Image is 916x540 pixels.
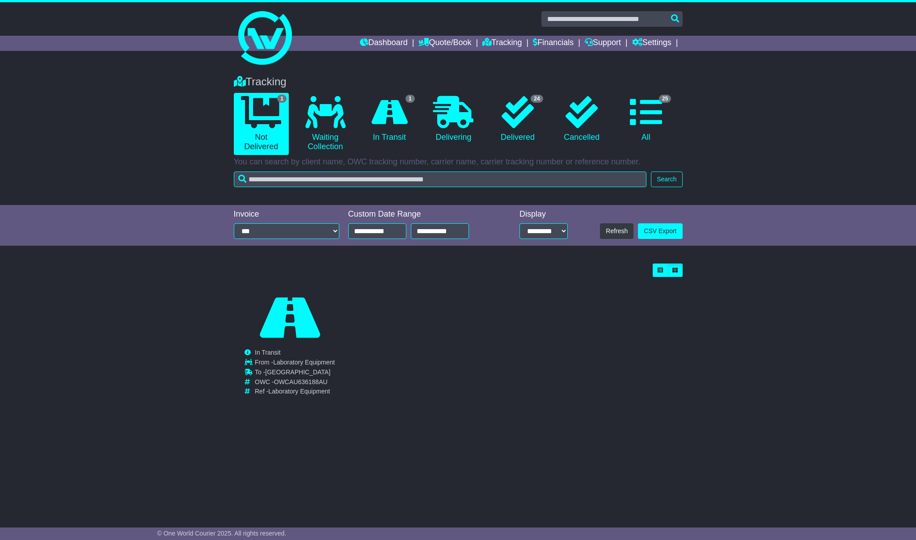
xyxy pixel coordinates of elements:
a: Support [585,36,621,51]
a: 1 In Transit [362,93,417,146]
p: You can search by client name, OWC tracking number, carrier name, carrier tracking number or refe... [234,157,683,167]
div: Custom Date Range [348,209,492,219]
td: To - [255,368,335,378]
span: 24 [531,95,543,103]
a: Tracking [482,36,522,51]
span: Laboratory Equipment [268,388,330,395]
div: Display [519,209,568,219]
a: Settings [632,36,671,51]
div: Invoice [234,209,339,219]
div: Tracking [229,75,687,88]
button: Refresh [600,223,633,239]
td: From - [255,359,335,368]
span: © One World Courier 2025. All rights reserved. [157,530,287,537]
span: In Transit [255,349,281,356]
span: 1 [277,95,287,103]
a: Cancelled [554,93,609,146]
span: 1 [405,95,415,103]
td: Ref - [255,388,335,395]
span: [GEOGRAPHIC_DATA] [265,368,330,376]
span: 25 [659,95,671,103]
a: 25 All [618,93,673,146]
button: Search [651,172,682,187]
a: Financials [533,36,574,51]
a: 1 Not Delivered [234,93,289,155]
td: OWC - [255,378,335,388]
a: 24 Delivered [490,93,545,146]
a: Dashboard [360,36,408,51]
a: Quote/Book [418,36,471,51]
a: Waiting Collection [298,93,353,155]
a: CSV Export [638,223,682,239]
a: Delivering [426,93,481,146]
span: OWCAU636188AU [274,378,328,385]
span: Laboratory Equipment [273,359,335,366]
